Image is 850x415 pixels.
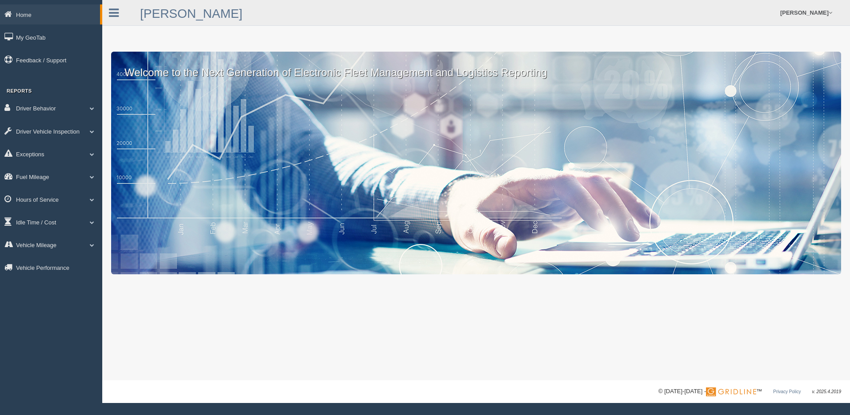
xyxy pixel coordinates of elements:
img: Gridline [706,387,756,396]
div: © [DATE]-[DATE] - ™ [658,387,841,396]
a: [PERSON_NAME] [140,7,242,20]
a: Privacy Policy [773,389,801,394]
span: v. 2025.4.2019 [812,389,841,394]
p: Welcome to the Next Generation of Electronic Fleet Management and Logistics Reporting [111,52,841,80]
